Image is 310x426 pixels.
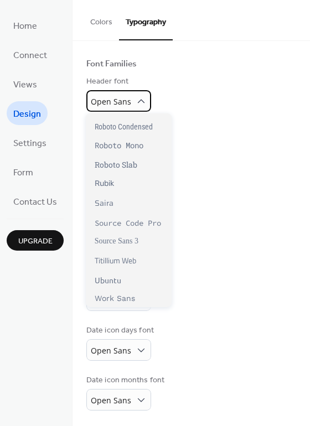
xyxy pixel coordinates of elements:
span: Saira [95,197,113,209]
a: Home [7,13,44,37]
span: Rubik [95,179,114,188]
span: Open Sans [91,395,131,406]
span: Roboto Slab [95,159,137,170]
div: Date icon months font [86,375,164,386]
span: Views [13,76,37,93]
span: Roboto Condensed [95,122,153,131]
span: Form [13,164,33,181]
span: Home [13,18,37,35]
span: Open Sans [91,345,131,356]
a: Contact Us [7,189,64,213]
span: Upgrade [18,236,53,247]
span: Source Code Pro [95,218,161,228]
div: Date icon days font [86,325,154,336]
div: Header font [86,76,149,87]
div: Font Families [86,59,137,70]
span: Settings [13,135,46,152]
span: Contact Us [13,194,57,211]
span: Source Sans 3 [95,237,138,246]
a: Settings [7,131,53,154]
span: Connect [13,47,47,64]
button: Upgrade [7,230,64,251]
a: Views [7,72,44,96]
span: Design [13,106,41,123]
span: Titillium Web [95,254,136,266]
span: Open Sans [91,96,131,107]
span: Work Sans [95,294,135,303]
a: Form [7,160,40,184]
a: Design [7,101,48,125]
span: Roboto Mono [95,140,143,150]
span: Ubuntu [95,275,121,285]
a: Connect [7,43,54,66]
